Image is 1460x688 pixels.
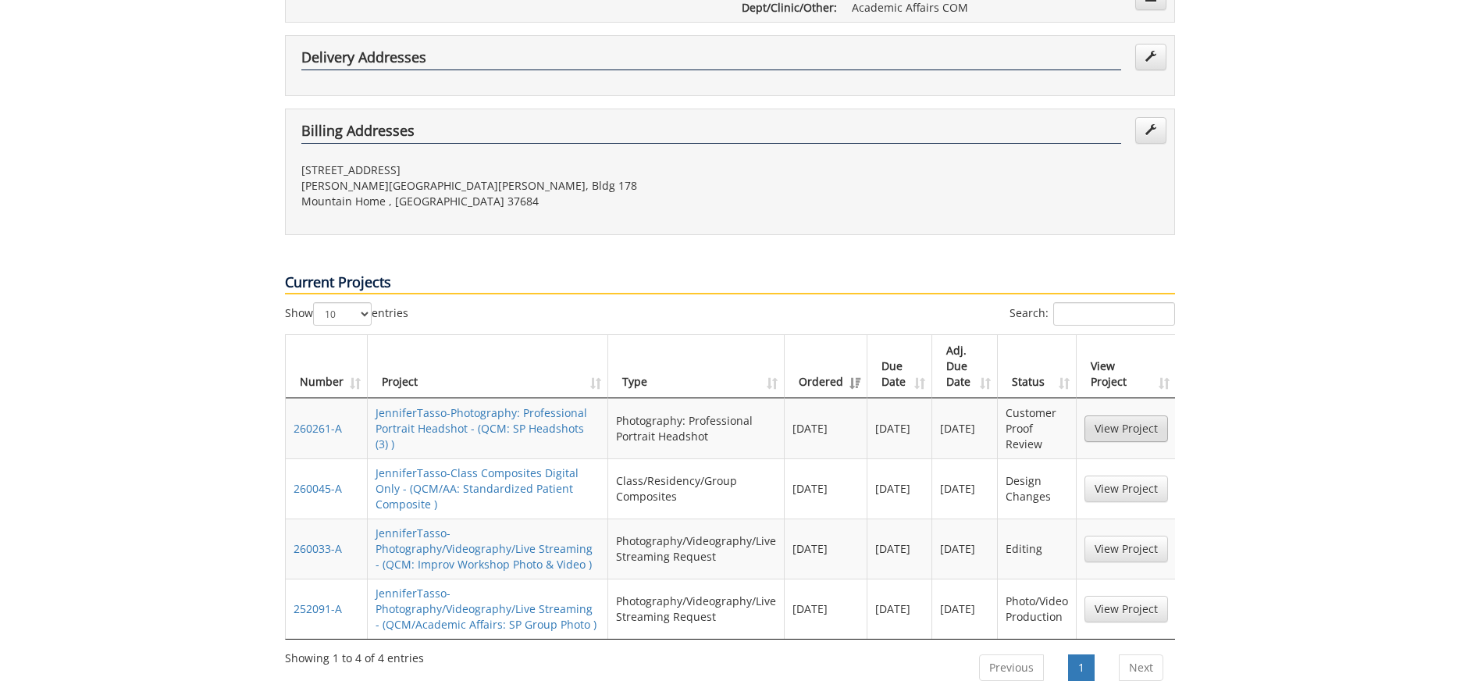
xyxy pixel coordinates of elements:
th: Type: activate to sort column ascending [608,335,785,398]
a: View Project [1084,596,1168,622]
a: 1 [1068,654,1095,681]
th: Due Date: activate to sort column ascending [867,335,933,398]
a: 260033-A [294,541,342,556]
a: View Project [1084,536,1168,562]
th: Adj. Due Date: activate to sort column ascending [932,335,998,398]
td: Customer Proof Review [998,398,1077,458]
th: View Project: activate to sort column ascending [1077,335,1176,398]
td: [DATE] [932,398,998,458]
input: Search: [1053,302,1175,326]
label: Search: [1010,302,1175,326]
a: Edit Addresses [1135,44,1166,70]
td: [DATE] [785,579,867,639]
td: [DATE] [785,398,867,458]
a: JenniferTasso-Photography/Videography/Live Streaming - (QCM/Academic Affairs: SP Group Photo ) [376,586,596,632]
p: Current Projects [285,273,1175,294]
th: Status: activate to sort column ascending [998,335,1077,398]
td: Class/Residency/Group Composites [608,458,785,519]
h4: Billing Addresses [301,123,1121,144]
a: View Project [1084,415,1168,442]
a: JenniferTasso-Photography/Videography/Live Streaming - (QCM: Improv Workshop Photo & Video ) [376,526,593,572]
td: Photography/Videography/Live Streaming Request [608,519,785,579]
a: 260045-A [294,481,342,496]
a: Next [1119,654,1163,681]
a: 260261-A [294,421,342,436]
td: [DATE] [867,398,933,458]
td: [DATE] [867,519,933,579]
p: [STREET_ADDRESS] [301,162,718,178]
th: Project: activate to sort column ascending [368,335,608,398]
td: Editing [998,519,1077,579]
a: View Project [1084,476,1168,502]
p: Mountain Home , [GEOGRAPHIC_DATA] 37684 [301,194,718,209]
a: Edit Addresses [1135,117,1166,144]
a: JenniferTasso-Photography: Professional Portrait Headshot - (QCM: SP Headshots (3) ) [376,405,587,451]
a: Previous [979,654,1044,681]
td: [DATE] [785,458,867,519]
td: Photo/Video Production [998,579,1077,639]
a: 252091-A [294,601,342,616]
td: Photography/Videography/Live Streaming Request [608,579,785,639]
th: Number: activate to sort column ascending [286,335,368,398]
td: [DATE] [785,519,867,579]
td: [DATE] [932,519,998,579]
p: [PERSON_NAME][GEOGRAPHIC_DATA][PERSON_NAME], Bldg 178 [301,178,718,194]
a: JenniferTasso-Class Composites Digital Only - (QCM/AA: Standardized Patient Composite ) [376,465,579,512]
td: [DATE] [867,579,933,639]
h4: Delivery Addresses [301,50,1121,70]
th: Ordered: activate to sort column ascending [785,335,867,398]
div: Showing 1 to 4 of 4 entries [285,644,424,666]
select: Showentries [313,302,372,326]
td: [DATE] [932,579,998,639]
td: [DATE] [932,458,998,519]
label: Show entries [285,302,408,326]
td: Design Changes [998,458,1077,519]
td: Photography: Professional Portrait Headshot [608,398,785,458]
td: [DATE] [867,458,933,519]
